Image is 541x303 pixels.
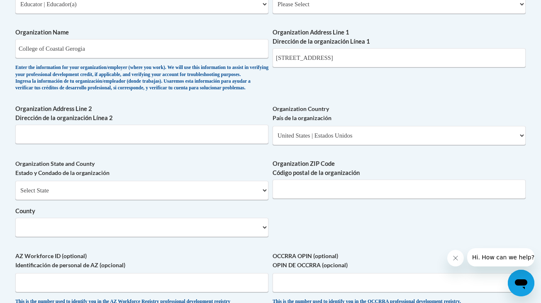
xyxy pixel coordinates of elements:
input: Metadata input [273,180,526,199]
label: Organization Country País de la organización [273,104,526,123]
input: Metadata input [15,125,268,144]
input: Metadata input [273,48,526,67]
iframe: Message from company [467,248,534,266]
label: Organization State and County Estado y Condado de la organización [15,159,268,177]
iframe: Button to launch messaging window [508,270,534,296]
label: Organization Address Line 1 Dirección de la organización Línea 1 [273,28,526,46]
label: Organization Name [15,28,268,37]
label: OCCRRA OPIN (optional) OPIN DE OCCRRA (opcional) [273,251,526,270]
label: Organization ZIP Code Código postal de la organización [273,159,526,177]
iframe: Close message [447,250,464,266]
label: County [15,207,268,216]
input: Metadata input [15,39,268,58]
label: Organization Address Line 2 Dirección de la organización Línea 2 [15,104,268,123]
label: AZ Workforce ID (optional) Identificación de personal de AZ (opcional) [15,251,268,270]
div: Enter the information for your organization/employer (where you work). We will use this informati... [15,64,268,92]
